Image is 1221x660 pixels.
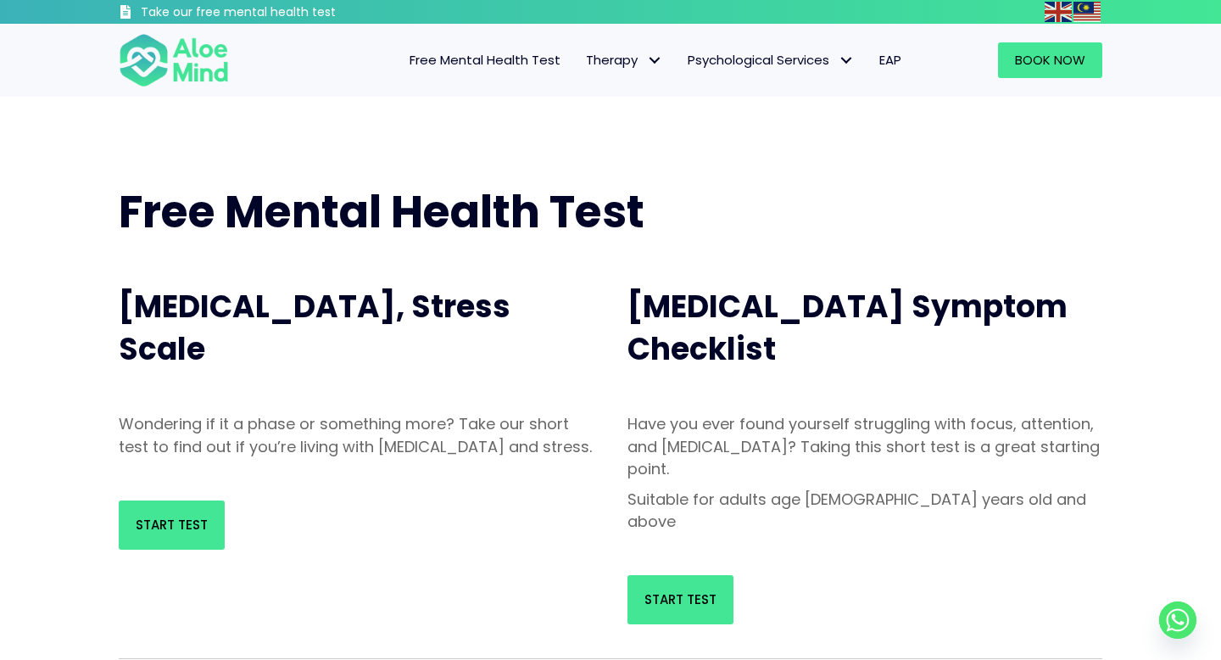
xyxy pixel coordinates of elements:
p: Have you ever found yourself struggling with focus, attention, and [MEDICAL_DATA]? Taking this sh... [627,413,1102,479]
p: Wondering if it a phase or something more? Take our short test to find out if you’re living with ... [119,413,594,457]
a: Start Test [627,575,733,624]
span: Free Mental Health Test [410,51,560,69]
a: English [1045,2,1073,21]
span: Psychological Services [688,51,854,69]
h3: Take our free mental health test [141,4,427,21]
a: Book Now [998,42,1102,78]
span: [MEDICAL_DATA], Stress Scale [119,285,510,371]
a: Take our free mental health test [119,4,427,24]
span: Therapy: submenu [642,48,666,73]
span: [MEDICAL_DATA] Symptom Checklist [627,285,1068,371]
a: Psychological ServicesPsychological Services: submenu [675,42,867,78]
img: ms [1073,2,1101,22]
a: EAP [867,42,914,78]
span: EAP [879,51,901,69]
p: Suitable for adults age [DEMOGRAPHIC_DATA] years old and above [627,489,1102,533]
a: Start Test [119,501,225,550]
img: en [1045,2,1072,22]
a: Whatsapp [1159,601,1196,639]
span: Start Test [136,516,208,534]
span: Therapy [586,51,662,69]
a: Free Mental Health Test [397,42,573,78]
span: Book Now [1015,51,1085,69]
a: TherapyTherapy: submenu [573,42,675,78]
img: Aloe mind Logo [119,32,229,88]
span: Start Test [644,590,716,608]
a: Malay [1073,2,1102,21]
span: Psychological Services: submenu [834,48,858,73]
span: Free Mental Health Test [119,181,644,243]
nav: Menu [251,42,914,78]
